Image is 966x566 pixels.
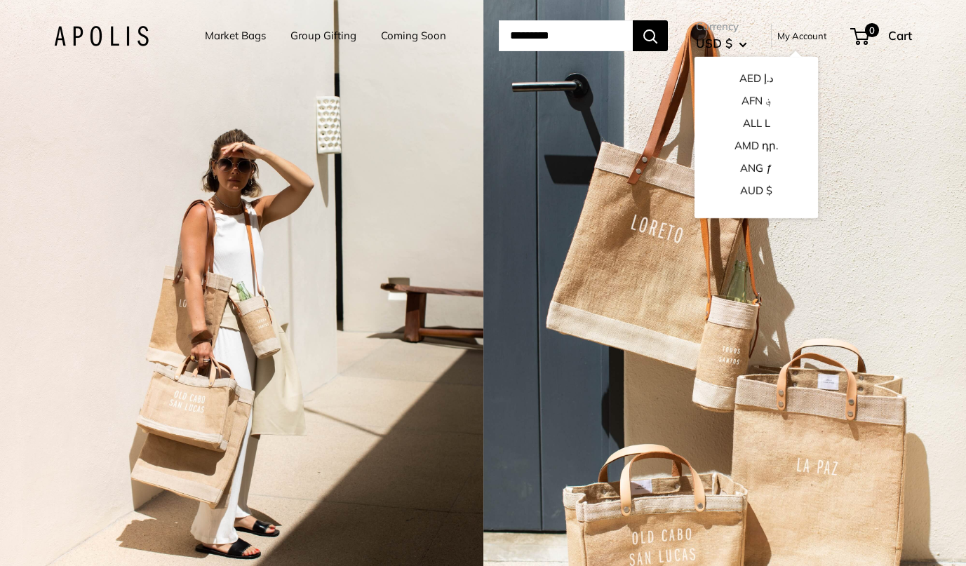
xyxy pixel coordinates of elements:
[696,36,732,50] span: USD $
[852,25,912,47] a: 0 Cart
[499,20,633,51] input: Search...
[777,27,827,44] a: My Account
[695,135,818,157] button: AMD դր.
[695,112,818,135] button: ALL L
[865,23,879,37] span: 0
[633,20,668,51] button: Search
[695,180,818,202] button: AUD $
[695,202,818,224] button: AWG ƒ
[381,26,446,46] a: Coming Soon
[205,26,266,46] a: Market Bags
[54,26,149,46] img: Apolis
[695,157,818,180] button: ANG ƒ
[290,26,356,46] a: Group Gifting
[696,32,747,55] button: USD $
[888,28,912,43] span: Cart
[695,90,818,112] button: AFN ؋
[696,17,747,36] span: Currency
[695,67,818,90] button: AED د.إ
